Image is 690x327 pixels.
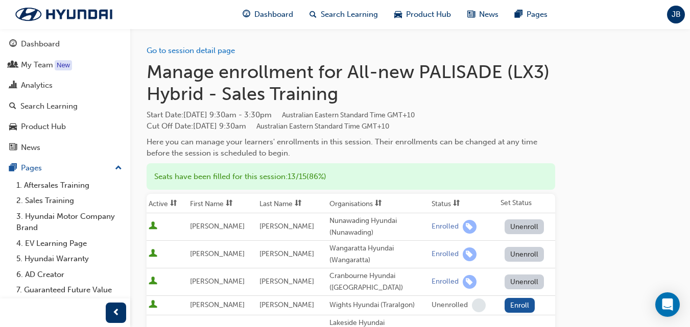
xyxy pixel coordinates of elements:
[329,299,427,311] div: Wights Hyundai (Traralgon)
[259,222,314,231] span: [PERSON_NAME]
[9,40,17,49] span: guage-icon
[149,221,157,232] span: User is active
[12,236,126,251] a: 4. EV Learning Page
[467,8,475,21] span: news-icon
[4,117,126,136] a: Product Hub
[115,162,122,175] span: up-icon
[4,33,126,159] button: DashboardMy TeamAnalyticsSearch LearningProduct HubNews
[9,122,17,132] span: car-icon
[463,220,477,234] span: learningRecordVerb_ENROLL-icon
[4,56,126,74] a: My Team
[515,8,522,21] span: pages-icon
[505,219,544,234] button: Unenroll
[507,4,556,25] a: pages-iconPages
[190,277,245,286] span: [PERSON_NAME]
[257,194,327,213] th: Toggle SortBy
[170,199,177,208] span: sorting-icon
[667,6,685,23] button: JB
[329,215,427,238] div: Nunawading Hyundai (Nunawading)
[259,300,314,309] span: [PERSON_NAME]
[21,80,53,91] div: Analytics
[147,61,555,105] h1: Manage enrollment for All-new PALISADE (LX3) Hybrid - Sales Training
[329,270,427,293] div: Cranbourne Hyundai ([GEOGRAPHIC_DATA])
[459,4,507,25] a: news-iconNews
[463,247,477,261] span: learningRecordVerb_ENROLL-icon
[9,102,16,111] span: search-icon
[386,4,459,25] a: car-iconProduct Hub
[9,81,17,90] span: chart-icon
[190,249,245,258] span: [PERSON_NAME]
[672,9,681,20] span: JB
[256,122,389,131] span: Australian Eastern Standard Time GMT+10
[188,194,257,213] th: Toggle SortBy
[21,38,60,50] div: Dashboard
[498,194,555,213] th: Set Status
[282,111,415,119] span: Australian Eastern Standard Time GMT+10
[149,300,157,310] span: User is active
[20,100,78,112] div: Search Learning
[472,298,486,312] span: learningRecordVerb_NONE-icon
[432,222,459,232] div: Enrolled
[21,59,53,71] div: My Team
[430,194,498,213] th: Toggle SortBy
[183,110,415,119] span: [DATE] 9:30am - 3:30pm
[243,8,250,21] span: guage-icon
[4,159,126,178] button: Pages
[527,9,548,20] span: Pages
[147,46,235,55] a: Go to session detail page
[12,251,126,267] a: 5. Hyundai Warranty
[453,199,460,208] span: sorting-icon
[301,4,386,25] a: search-iconSearch Learning
[190,222,245,231] span: [PERSON_NAME]
[5,4,123,25] img: Trak
[505,247,544,262] button: Unenroll
[112,307,120,319] span: prev-icon
[12,298,126,314] a: Bluelink - Connected Service
[149,249,157,259] span: User is active
[327,194,430,213] th: Toggle SortBy
[147,136,555,159] div: Here you can manage your learners' enrollments in this session. Their enrollments can be changed ...
[505,274,544,289] button: Unenroll
[4,138,126,157] a: News
[259,277,314,286] span: [PERSON_NAME]
[21,162,42,174] div: Pages
[12,193,126,209] a: 2. Sales Training
[295,199,302,208] span: sorting-icon
[12,282,126,298] a: 7. Guaranteed Future Value
[147,121,389,131] span: Cut Off Date : [DATE] 9:30am
[190,300,245,309] span: [PERSON_NAME]
[226,199,233,208] span: sorting-icon
[463,275,477,289] span: learningRecordVerb_ENROLL-icon
[12,209,126,236] a: 3. Hyundai Motor Company Brand
[254,9,293,20] span: Dashboard
[321,9,378,20] span: Search Learning
[55,60,72,70] div: Tooltip anchor
[21,142,40,154] div: News
[147,194,188,213] th: Toggle SortBy
[394,8,402,21] span: car-icon
[479,9,498,20] span: News
[12,267,126,283] a: 6. AD Creator
[234,4,301,25] a: guage-iconDashboard
[505,298,535,313] button: Enroll
[147,109,555,121] span: Start Date :
[4,76,126,95] a: Analytics
[432,249,459,259] div: Enrolled
[310,8,317,21] span: search-icon
[655,292,680,317] div: Open Intercom Messenger
[9,164,17,173] span: pages-icon
[375,199,382,208] span: sorting-icon
[149,276,157,287] span: User is active
[406,9,451,20] span: Product Hub
[4,35,126,54] a: Dashboard
[259,249,314,258] span: [PERSON_NAME]
[9,143,17,153] span: news-icon
[432,300,468,310] div: Unenrolled
[4,97,126,116] a: Search Learning
[21,121,66,133] div: Product Hub
[147,163,555,190] div: Seats have been filled for this session : 13 / 15 ( 86% )
[12,178,126,193] a: 1. Aftersales Training
[329,243,427,266] div: Wangaratta Hyundai (Wangaratta)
